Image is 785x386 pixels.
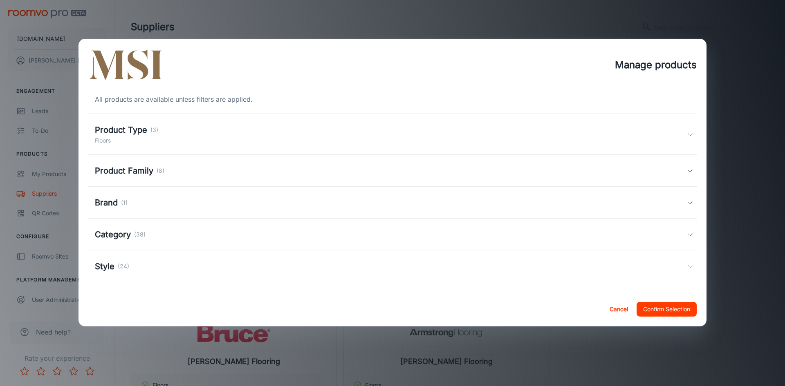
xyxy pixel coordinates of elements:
[95,228,131,241] h5: Category
[88,155,697,187] div: Product Family(8)
[88,187,697,219] div: Brand(1)
[121,198,128,207] p: (1)
[88,49,162,81] img: vendor_logo_square_en-us.png
[88,250,697,282] div: Style(24)
[95,260,114,272] h5: Style
[606,302,632,317] button: Cancel
[95,196,118,209] h5: Brand
[88,114,697,155] div: Product Type(3)Floors
[157,166,164,175] p: (8)
[118,262,129,271] p: (24)
[95,136,158,145] p: Floors
[88,94,697,104] div: All products are available unless filters are applied.
[88,219,697,250] div: Category(38)
[95,165,153,177] h5: Product Family
[615,58,697,72] h4: Manage products
[134,230,146,239] p: (38)
[150,125,158,134] p: (3)
[95,124,147,136] h5: Product Type
[637,302,697,317] button: Confirm Selection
